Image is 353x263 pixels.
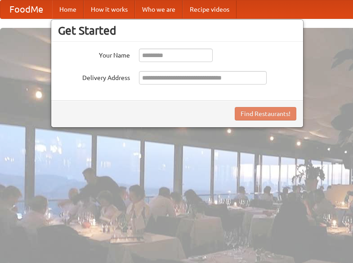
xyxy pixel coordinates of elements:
[58,71,130,82] label: Delivery Address
[58,24,296,37] h3: Get Started
[58,49,130,60] label: Your Name
[183,0,237,18] a: Recipe videos
[135,0,183,18] a: Who we are
[0,0,52,18] a: FoodMe
[52,0,84,18] a: Home
[235,107,296,120] button: Find Restaurants!
[84,0,135,18] a: How it works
